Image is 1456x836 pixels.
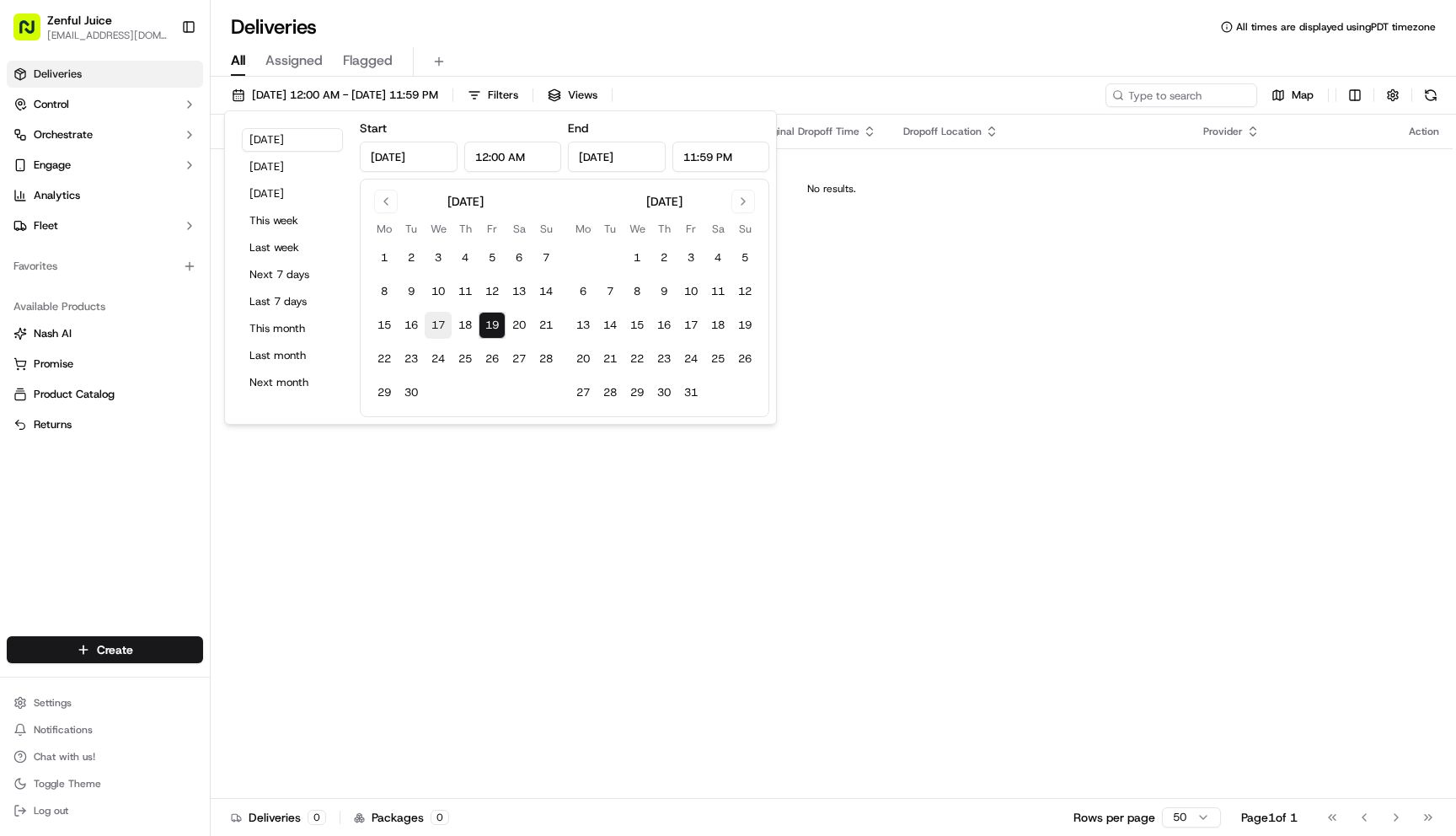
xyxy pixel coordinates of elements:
button: Create [7,636,203,663]
span: Engage [34,158,71,173]
button: 3 [425,244,452,271]
button: 30 [650,379,677,406]
a: 💻API Documentation [136,238,277,268]
button: 9 [398,278,425,305]
button: 17 [677,312,704,339]
button: 22 [624,346,650,372]
button: 8 [371,278,398,305]
button: 6 [506,244,533,271]
button: 29 [371,379,398,406]
button: 2 [398,244,425,271]
div: Action [1409,125,1439,138]
button: 26 [479,346,506,372]
a: Powered byPylon [119,285,204,298]
th: Monday [570,220,597,238]
button: Log out [7,799,203,823]
button: Engage [7,152,203,179]
button: 21 [533,312,559,339]
button: Fleet [7,212,203,239]
div: [DATE] [646,193,682,210]
span: Deliveries [34,67,82,82]
button: [DATE] [242,128,343,152]
button: 26 [731,346,758,372]
span: Fleet [34,218,58,233]
button: This week [242,209,343,233]
span: Product Catalog [34,387,115,402]
span: Views [568,88,597,103]
label: End [568,121,588,136]
button: Returns [7,411,203,438]
button: 3 [677,244,704,271]
button: Next 7 days [242,263,343,287]
button: 18 [704,312,731,339]
button: 15 [624,312,650,339]
div: We're available if you need us! [57,178,213,191]
span: Returns [34,417,72,432]
div: Start new chat [57,161,276,178]
button: Promise [7,351,203,378]
button: Zenful Juice[EMAIL_ADDRESS][DOMAIN_NAME] [7,7,174,47]
div: [DATE] [447,193,484,210]
button: Toggle Theme [7,772,203,796]
input: Time [464,142,562,172]
button: 5 [731,244,758,271]
button: 8 [624,278,650,305]
span: Settings [34,696,72,710]
button: 31 [677,379,704,406]
button: Go to previous month [374,190,398,213]
th: Wednesday [624,220,650,238]
th: Thursday [452,220,479,238]
p: Rows per page [1073,809,1155,826]
a: 📗Knowledge Base [10,238,136,268]
button: Notifications [7,718,203,742]
button: 1 [371,244,398,271]
div: 0 [308,810,326,825]
a: Product Catalog [13,387,196,402]
button: 10 [677,278,704,305]
th: Friday [479,220,506,238]
span: Create [97,641,133,658]
th: Wednesday [425,220,452,238]
span: All times are displayed using PDT timezone [1236,20,1436,34]
button: 28 [597,379,624,406]
button: [DATE] [242,155,343,179]
div: 📗 [17,246,30,260]
th: Sunday [731,220,758,238]
div: Favorites [7,253,203,280]
button: 25 [704,346,731,372]
label: Start [360,121,387,136]
span: Zenful Juice [47,12,112,29]
button: 16 [398,312,425,339]
button: 12 [731,278,758,305]
span: Assigned [265,51,323,71]
button: 16 [650,312,677,339]
span: Analytics [34,188,80,203]
button: Settings [7,691,203,715]
button: 12 [479,278,506,305]
button: Last 7 days [242,290,343,313]
button: [EMAIL_ADDRESS][DOMAIN_NAME] [47,29,168,42]
button: 9 [650,278,677,305]
th: Sunday [533,220,559,238]
div: No results. [217,182,1446,196]
button: Go to next month [731,190,755,213]
th: Tuesday [398,220,425,238]
button: 11 [704,278,731,305]
button: 5 [479,244,506,271]
h1: Deliveries [231,13,317,40]
div: Available Products [7,293,203,320]
button: 15 [371,312,398,339]
button: Product Catalog [7,381,203,408]
button: 2 [650,244,677,271]
button: [DATE] 12:00 AM - [DATE] 11:59 PM [224,83,446,107]
button: 20 [506,312,533,339]
a: Deliveries [7,61,203,88]
button: 13 [570,312,597,339]
th: Saturday [704,220,731,238]
button: 4 [452,244,479,271]
button: 14 [533,278,559,305]
span: Filters [488,88,518,103]
button: 30 [398,379,425,406]
button: Next month [242,371,343,394]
